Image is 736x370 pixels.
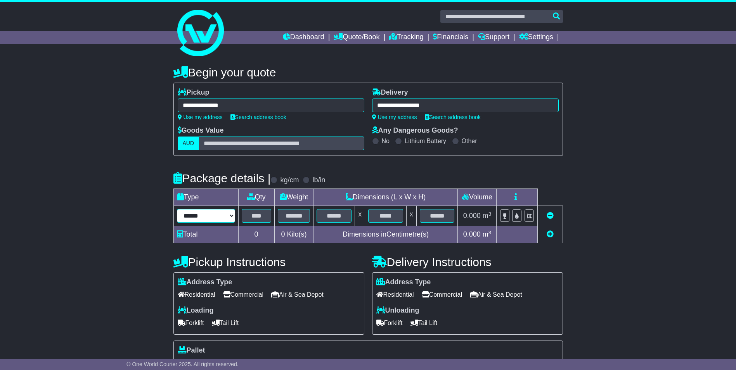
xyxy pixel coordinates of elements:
span: Air & Sea Depot [470,289,522,301]
a: Search address book [230,114,286,120]
label: kg/cm [280,176,299,185]
span: Air & Sea Depot [271,289,324,301]
h4: Pickup Instructions [173,256,364,268]
td: Dimensions in Centimetre(s) [313,226,458,243]
span: Tail Lift [410,317,438,329]
h4: Begin your quote [173,66,563,79]
label: Address Type [376,278,431,287]
a: Support [478,31,509,44]
td: 0 [238,226,274,243]
span: m [483,230,492,238]
td: Total [173,226,238,243]
td: Dimensions (L x W x H) [313,189,458,206]
a: Settings [519,31,553,44]
span: Commercial [422,289,462,301]
sup: 3 [488,230,492,235]
td: Kilo(s) [274,226,313,243]
span: Forklift [376,317,403,329]
span: 0 [281,230,285,238]
a: Dashboard [283,31,324,44]
td: Qty [238,189,274,206]
label: Pallet [178,346,205,355]
a: Use my address [178,114,223,120]
label: Any Dangerous Goods? [372,126,458,135]
td: x [355,206,365,226]
span: © One World Courier 2025. All rights reserved. [126,361,239,367]
label: Delivery [372,88,408,97]
span: 0.000 [463,212,481,220]
td: x [406,206,416,226]
label: No [382,137,390,145]
a: Remove this item [547,212,554,220]
label: Address Type [178,278,232,287]
label: Unloading [376,306,419,315]
label: AUD [178,137,199,150]
a: Quote/Book [334,31,379,44]
span: m [483,212,492,220]
h4: Package details | [173,172,271,185]
a: Search address book [425,114,481,120]
a: Add new item [547,230,554,238]
span: Tail Lift [212,317,239,329]
label: Other [462,137,477,145]
span: Residential [178,289,215,301]
span: 0.000 [463,230,481,238]
label: Loading [178,306,214,315]
td: Type [173,189,238,206]
span: Residential [376,289,414,301]
h4: Delivery Instructions [372,256,563,268]
td: Volume [458,189,497,206]
label: lb/in [312,176,325,185]
label: Goods Value [178,126,224,135]
span: Forklift [178,317,204,329]
label: Lithium Battery [405,137,446,145]
span: Commercial [223,289,263,301]
a: Financials [433,31,468,44]
span: Non Stackable [219,357,265,369]
td: Weight [274,189,313,206]
sup: 3 [488,211,492,217]
a: Tracking [389,31,423,44]
span: Stackable [178,357,211,369]
a: Use my address [372,114,417,120]
label: Pickup [178,88,210,97]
